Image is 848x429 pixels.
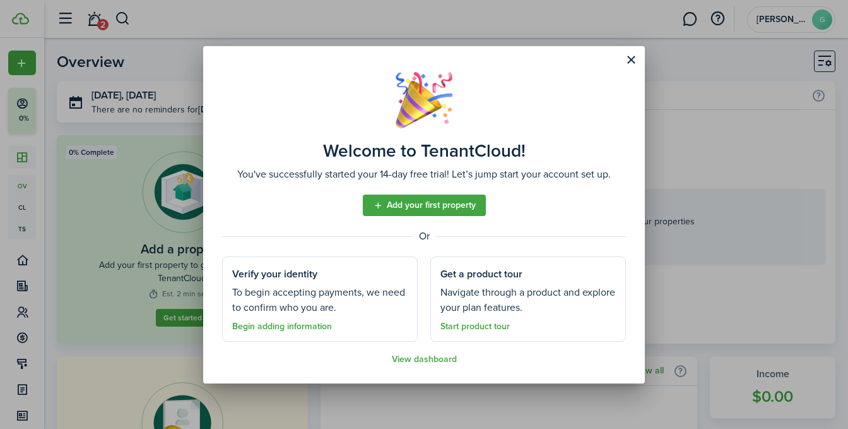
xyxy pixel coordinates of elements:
assembled-view-title: Welcome to TenantCloud! [323,141,526,161]
a: View dashboard [392,354,457,365]
assembled-view-section-title: Verify your identity [232,267,317,282]
a: Add your first property [363,195,486,216]
assembled-view-separator: Or [222,229,626,244]
assembled-view-section-title: Get a product tour [440,267,522,282]
a: Begin adding information [232,322,332,332]
a: Start product tour [440,322,510,332]
assembled-view-description: You've successfully started your 14-day free trial! Let’s jump start your account set up. [237,167,611,182]
assembled-view-section-description: To begin accepting payments, we need to confirm who you are. [232,285,408,315]
img: Well done! [396,71,452,128]
assembled-view-section-description: Navigate through a product and explore your plan features. [440,285,616,315]
button: Close modal [620,49,642,71]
